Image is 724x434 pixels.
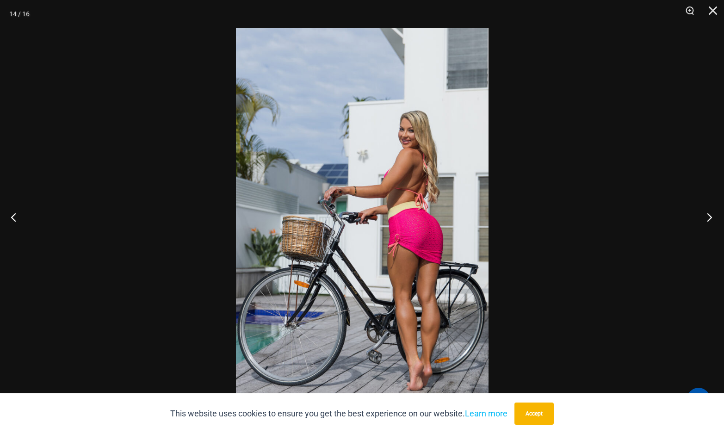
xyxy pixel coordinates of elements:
a: Learn more [465,409,507,418]
button: Next [689,194,724,240]
button: Accept [514,403,554,425]
div: 14 / 16 [9,7,30,21]
img: Bubble Mesh Highlight Pink 309 Top 5404 Skirt 06 [236,28,489,406]
p: This website uses cookies to ensure you get the best experience on our website. [170,407,507,421]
